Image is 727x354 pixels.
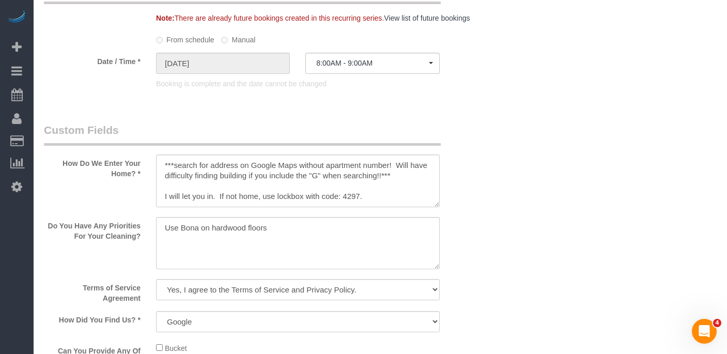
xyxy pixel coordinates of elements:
[36,311,148,325] label: How Did You Find Us? *
[221,31,255,45] label: Manual
[156,14,175,22] strong: Note:
[221,37,228,43] input: Manual
[44,122,441,146] legend: Custom Fields
[305,53,439,74] button: 8:00AM - 9:00AM
[36,53,148,67] label: Date / Time *
[156,37,163,43] input: From schedule
[36,217,148,241] label: Do You Have Any Priorities For Your Cleaning?
[165,344,187,352] span: Bucket
[156,53,290,74] input: MM/DD/YYYY
[36,155,148,179] label: How Do We Enter Your Home? *
[36,279,148,303] label: Terms of Service Agreement
[713,319,721,327] span: 4
[384,14,470,22] a: View list of future bookings
[6,10,27,25] img: Automaid Logo
[156,31,214,45] label: From schedule
[148,13,485,23] div: There are already future bookings created in this recurring series.
[316,59,428,67] span: 8:00AM - 9:00AM
[156,79,440,89] p: Booking is complete and the date cannot be changed
[692,319,717,344] iframe: Intercom live chat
